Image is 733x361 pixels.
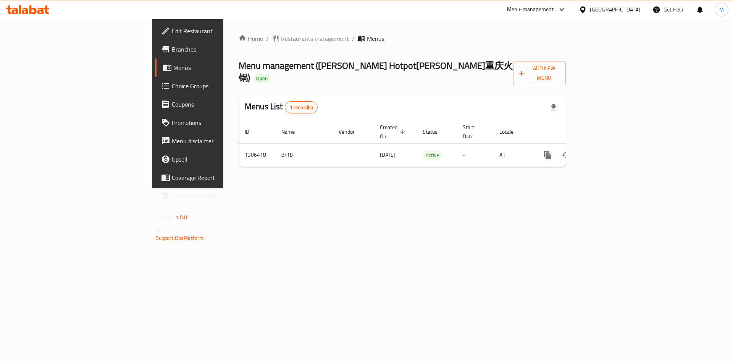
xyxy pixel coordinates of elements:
[176,212,187,222] span: 1.0.0
[239,120,618,167] table: enhanced table
[172,45,268,54] span: Branches
[557,146,575,164] button: Change Status
[245,127,259,136] span: ID
[272,34,349,43] a: Restaurants management
[275,143,333,167] td: 8/18
[156,212,174,222] span: Version:
[513,62,566,85] button: Add New Menu
[155,40,274,58] a: Branches
[719,5,724,14] span: M
[245,101,318,113] h2: Menus List
[423,151,442,160] div: Active
[172,136,268,146] span: Menu disclaimer
[155,77,274,95] a: Choice Groups
[172,191,268,201] span: Grocery Checklist
[155,150,274,168] a: Upsell
[173,63,268,72] span: Menus
[519,64,560,83] span: Add New Menu
[155,113,274,132] a: Promotions
[172,118,268,127] span: Promotions
[423,127,447,136] span: Status
[352,34,355,43] li: /
[339,127,365,136] span: Vendor
[380,123,407,141] span: Created On
[155,95,274,113] a: Coupons
[156,225,191,235] span: Get support on:
[533,120,618,144] th: Actions
[239,34,566,43] nav: breadcrumb
[239,57,513,86] span: Menu management ( [PERSON_NAME] Hotpot[PERSON_NAME]重庆火锅 )
[507,5,554,14] div: Menu-management
[493,143,533,167] td: All
[539,146,557,164] button: more
[172,26,268,36] span: Edit Restaurant
[155,168,274,187] a: Coverage Report
[463,123,484,141] span: Start Date
[367,34,384,43] span: Menus
[423,151,442,160] span: Active
[590,5,640,14] div: [GEOGRAPHIC_DATA]
[155,132,274,150] a: Menu disclaimer
[155,58,274,77] a: Menus
[172,81,268,91] span: Choice Groups
[281,34,349,43] span: Restaurants management
[380,150,396,160] span: [DATE]
[156,233,204,243] a: Support.OpsPlatform
[281,127,305,136] span: Name
[499,127,523,136] span: Locale
[285,101,318,113] div: Total records count
[544,98,563,117] div: Export file
[155,187,274,205] a: Grocery Checklist
[172,155,268,164] span: Upsell
[285,104,318,111] span: 1 record(s)
[172,100,268,109] span: Coupons
[457,143,493,167] td: -
[172,173,268,182] span: Coverage Report
[155,22,274,40] a: Edit Restaurant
